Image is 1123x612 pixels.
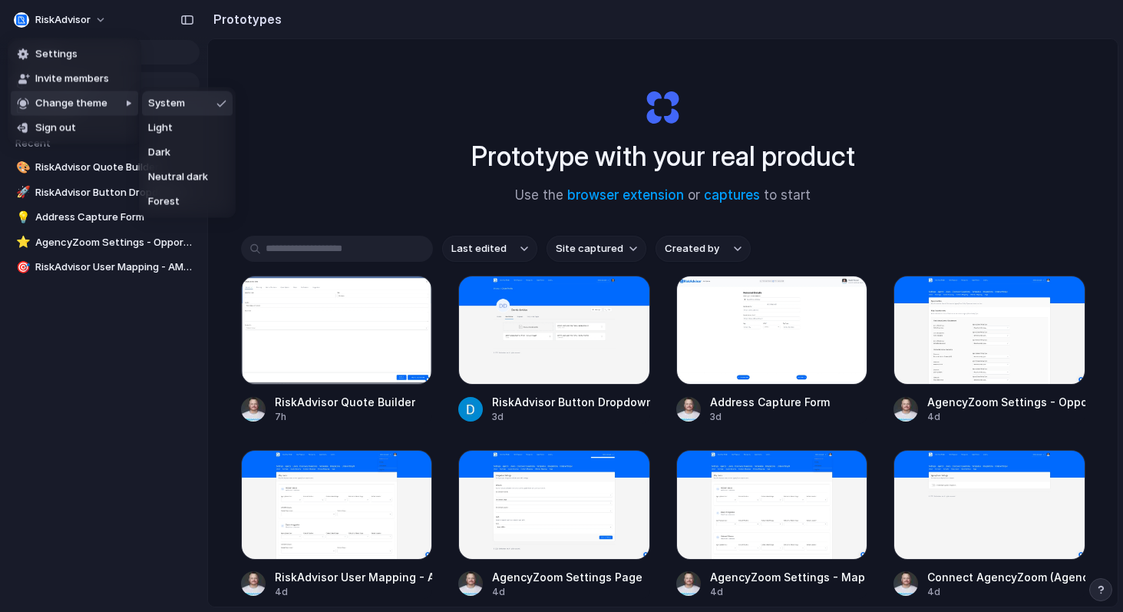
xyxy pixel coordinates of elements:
[35,96,107,111] span: Change theme
[148,194,180,210] span: Forest
[148,145,170,160] span: Dark
[35,121,76,136] span: Sign out
[35,71,109,87] span: Invite members
[35,47,78,62] span: Settings
[148,121,173,136] span: Light
[148,96,185,111] span: System
[148,170,208,185] span: Neutral dark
